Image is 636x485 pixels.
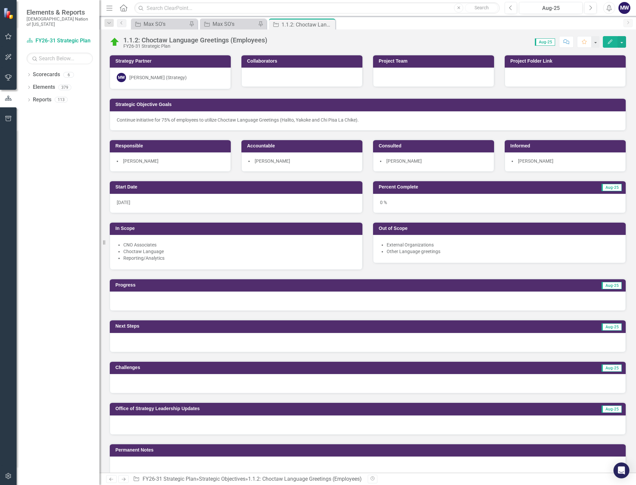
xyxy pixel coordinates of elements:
h3: Next Steps [115,324,386,329]
span: Aug-25 [602,282,622,289]
h3: Accountable [247,143,359,148]
span: [PERSON_NAME] [386,158,422,164]
div: FY26-31 Strategic Plan [123,44,267,49]
div: 1.1.2: Choctaw Language Greetings (Employees) [123,36,267,44]
a: Scorecards [33,71,60,79]
li: CNO Associates [123,242,355,248]
div: 6 [63,72,74,78]
h3: In Scope [115,226,359,231]
h3: Percent Complete [379,185,538,189]
h3: Challenges [115,365,390,370]
h3: Consulted [379,143,491,148]
h3: Collaborators [247,59,359,64]
span: Aug-25 [602,405,622,413]
h3: Informed [510,143,622,148]
h3: Responsible [115,143,227,148]
div: 113 [55,97,68,103]
a: FY26-31 Strategic Plan [27,37,93,45]
span: [PERSON_NAME] [518,158,553,164]
div: [PERSON_NAME] (Strategy) [129,74,187,81]
div: Aug-25 [521,4,580,12]
li: Reporting/Analytics [123,255,355,261]
h3: Permanent Notes [115,448,622,453]
h3: Strategic Objective Goals [115,102,622,107]
input: Search Below... [27,53,93,64]
span: Aug-25 [535,38,555,46]
input: Search ClearPoint... [134,2,500,14]
a: Strategic Objectives [199,476,245,482]
div: 1.1.2: Choctaw Language Greetings (Employees) [248,476,362,482]
span: [PERSON_NAME] [255,158,290,164]
li: External Organizations [387,242,619,248]
li: Choctaw Language [123,248,355,255]
div: Max SO's [144,20,187,28]
div: 0 % [373,194,626,213]
button: Aug-25 [519,2,583,14]
button: MW [618,2,630,14]
a: Elements [33,83,55,91]
span: Search [475,5,489,10]
h3: Office of Strategy Leadership Updates [115,406,522,411]
div: 379 [58,84,71,90]
div: » » [133,475,363,483]
a: FY26-31 Strategic Plan [143,476,196,482]
div: MW [117,73,126,82]
h3: Strategy Partner [115,59,227,64]
h3: Progress [115,283,364,288]
span: Elements & Reports [27,8,93,16]
a: Max SO's [202,20,256,28]
img: On Target [109,37,120,47]
h3: Out of Scope [379,226,622,231]
h3: Start Date [115,185,359,189]
a: Max SO's [133,20,187,28]
h3: Project Folder Link [510,59,622,64]
p: Continue initiative for 75% of employees to utilize Choctaw Language Greetings (Halito, Yakoke an... [117,117,619,123]
div: Max SO's [213,20,256,28]
span: Aug-25 [602,323,622,331]
button: Search [465,3,498,13]
h3: Project Team [379,59,491,64]
span: [DATE] [117,200,130,205]
img: ClearPoint Strategy [3,7,15,19]
span: Aug-25 [602,184,622,191]
li: Other Language greetings [387,248,619,255]
a: Reports [33,96,51,104]
div: 1.1.2: Choctaw Language Greetings (Employees) [282,21,334,29]
span: Aug-25 [602,364,622,372]
small: [DEMOGRAPHIC_DATA] Nation of [US_STATE] [27,16,93,27]
span: [PERSON_NAME] [123,158,159,164]
div: Open Intercom Messenger [613,462,629,478]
